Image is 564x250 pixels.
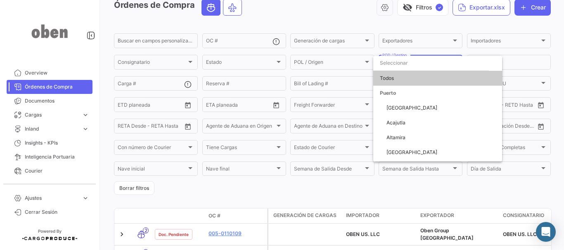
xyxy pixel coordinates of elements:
span: Acajutla [386,119,405,126]
span: Altamira [386,134,405,140]
span: [GEOGRAPHIC_DATA] [386,105,437,111]
span: Puerto [373,86,502,100]
span: [GEOGRAPHIC_DATA] [386,149,437,155]
span: Todos [380,71,495,86]
div: Abrir Intercom Messenger [536,222,556,242]
input: dropdown search [373,56,489,70]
